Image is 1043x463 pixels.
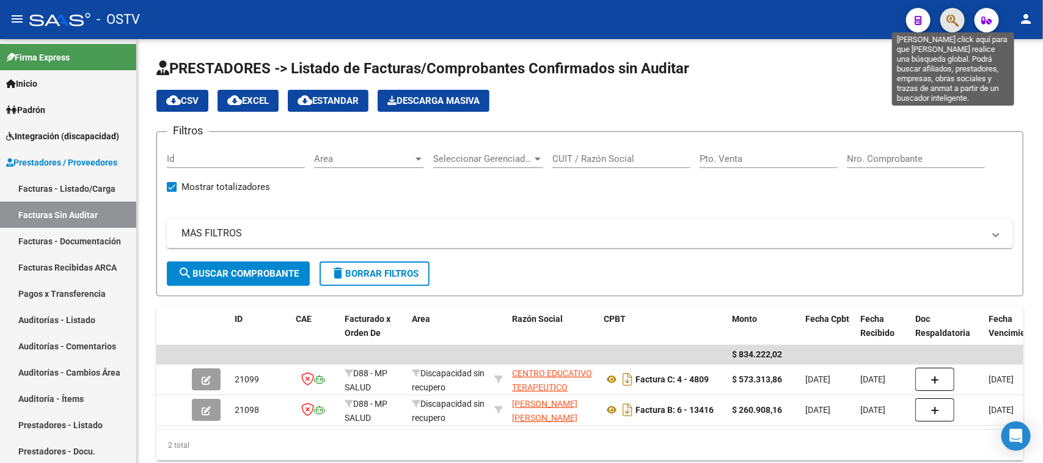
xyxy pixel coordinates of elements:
span: [DATE] [860,405,885,415]
span: D88 - MP SALUD [345,399,387,423]
span: [PERSON_NAME] [PERSON_NAME] [PERSON_NAME] S.H. [512,399,577,450]
span: 21098 [235,405,259,415]
span: Area [412,314,430,324]
span: Estandar [298,95,359,106]
span: CPBT [604,314,626,324]
span: Monto [732,314,757,324]
span: Buscar Comprobante [178,268,299,279]
span: Seleccionar Gerenciador [433,153,532,164]
mat-icon: search [178,266,192,280]
div: 30710833644 [512,397,594,423]
button: Descarga Masiva [378,90,489,112]
mat-icon: cloud_download [166,93,181,108]
h3: Filtros [167,122,209,139]
mat-icon: menu [10,12,24,26]
datatable-header-cell: Doc Respaldatoria [910,306,984,360]
strong: $ 573.313,86 [732,374,782,384]
span: Doc Respaldatoria [915,314,970,338]
button: Buscar Comprobante [167,261,310,286]
span: CENTRO EDUCATIVO TERAPEUTICO VINCULOS S.R.L. [512,368,592,406]
mat-panel-title: MAS FILTROS [181,227,984,240]
span: Fecha Recibido [860,314,895,338]
span: Discapacidad sin recupero [412,399,485,423]
span: CSV [166,95,199,106]
span: Area [314,153,413,164]
i: Descargar documento [620,400,635,420]
span: Firma Express [6,51,70,64]
mat-icon: cloud_download [227,93,242,108]
span: CAE [296,314,312,324]
mat-icon: person [1019,12,1033,26]
span: [DATE] [860,374,885,384]
datatable-header-cell: Fecha Vencimiento [984,306,1039,360]
span: Descarga Masiva [387,95,480,106]
span: Discapacidad sin recupero [412,368,485,392]
span: Facturado x Orden De [345,314,390,338]
span: PRESTADORES -> Listado de Facturas/Comprobantes Confirmados sin Auditar [156,60,689,77]
datatable-header-cell: Razón Social [507,306,599,360]
button: CSV [156,90,208,112]
datatable-header-cell: ID [230,306,291,360]
strong: $ 260.908,16 [732,405,782,415]
i: Descargar documento [620,370,635,389]
strong: Factura C: 4 - 4809 [635,374,709,384]
datatable-header-cell: Monto [727,306,800,360]
app-download-masive: Descarga masiva de comprobantes (adjuntos) [378,90,489,112]
span: [DATE] [989,405,1014,415]
span: Borrar Filtros [331,268,419,279]
span: Integración (discapacidad) [6,129,119,143]
datatable-header-cell: Area [407,306,489,360]
span: $ 834.222,02 [732,349,782,359]
mat-icon: cloud_download [298,93,312,108]
datatable-header-cell: CAE [291,306,340,360]
span: - OSTV [97,6,140,33]
datatable-header-cell: CPBT [599,306,727,360]
mat-expansion-panel-header: MAS FILTROS [167,219,1013,248]
div: Open Intercom Messenger [1001,421,1031,451]
span: Padrón [6,103,45,117]
span: Mostrar totalizadores [181,180,270,194]
button: Borrar Filtros [320,261,430,286]
span: EXCEL [227,95,269,106]
span: D88 - MP SALUD [345,368,387,392]
div: 2 total [156,430,1023,461]
span: [DATE] [805,405,830,415]
span: [DATE] [805,374,830,384]
span: 21099 [235,374,259,384]
span: Fecha Cpbt [805,314,849,324]
span: ID [235,314,243,324]
datatable-header-cell: Fecha Recibido [855,306,910,360]
strong: Factura B: 6 - 13416 [635,405,714,415]
mat-icon: delete [331,266,345,280]
datatable-header-cell: Facturado x Orden De [340,306,407,360]
button: EXCEL [218,90,279,112]
span: Inicio [6,77,37,90]
span: Razón Social [512,314,563,324]
span: [DATE] [989,374,1014,384]
span: Prestadores / Proveedores [6,156,117,169]
div: 30710384416 [512,366,594,392]
datatable-header-cell: Fecha Cpbt [800,306,855,360]
button: Estandar [288,90,368,112]
span: Fecha Vencimiento [989,314,1038,338]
